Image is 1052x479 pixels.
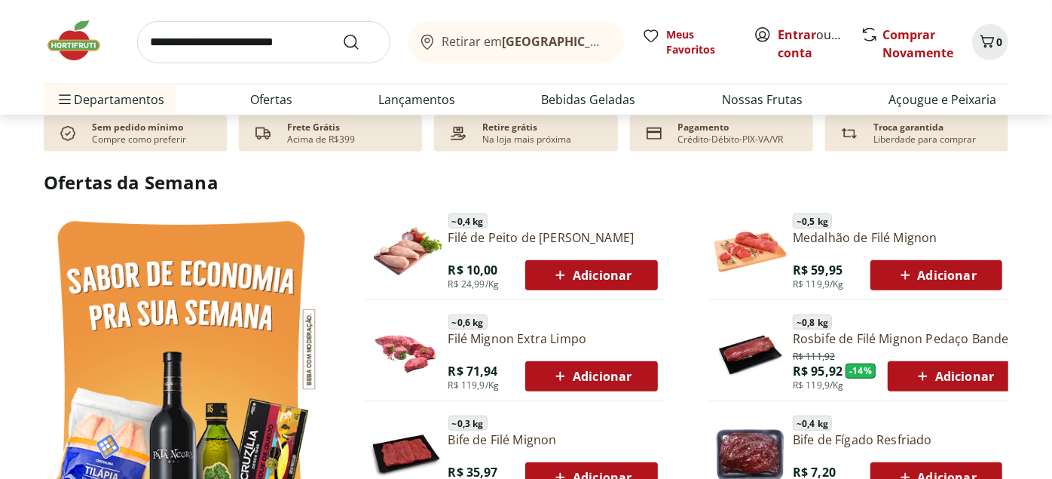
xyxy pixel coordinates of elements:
[159,88,171,100] img: tab_keywords_by_traffic_grey.svg
[870,260,1002,290] button: Adicionar
[448,363,498,379] span: R$ 71,94
[482,134,571,146] p: Na loja mais próxima
[972,24,1008,60] button: Carrinho
[408,21,624,63] button: Retirar em[GEOGRAPHIC_DATA]/[GEOGRAPHIC_DATA]
[666,27,735,57] span: Meus Favoritos
[793,262,843,278] span: R$ 59,95
[442,35,609,48] span: Retirar em
[482,121,537,134] p: Retire grátis
[793,431,1002,448] a: Bife de Fígado Resfriado
[24,24,36,36] img: logo_orange.svg
[888,361,1020,391] button: Adicionar
[888,91,996,109] a: Açougue e Peixaria
[24,39,36,51] img: website_grey.svg
[896,266,977,284] span: Adicionar
[448,330,658,347] a: Filé Mignon Extra Limpo
[56,121,80,146] img: check
[551,266,632,284] span: Adicionar
[448,431,658,448] a: Bife de Filé Mignon
[525,260,657,290] button: Adicionar
[63,88,75,100] img: tab_domain_overview_orange.svg
[778,26,861,61] a: Criar conta
[448,379,500,391] span: R$ 119,9/Kg
[793,229,1002,246] a: Medalhão de Filé Mignon
[714,317,787,389] img: Principal
[793,348,835,363] span: R$ 111,92
[370,317,442,389] img: Filé Mignon Extra Limpo
[793,363,843,379] span: R$ 95,92
[793,416,832,431] span: ~ 0,4 kg
[287,134,355,146] p: Acima de R$399
[846,364,876,379] span: - 14 %
[92,121,183,134] p: Sem pedido mínimo
[542,91,636,109] a: Bebidas Geladas
[137,21,390,63] input: search
[678,134,784,146] p: Crédito-Débito-PIX-VA/VR
[722,91,803,109] a: Nossas Frutas
[551,367,632,385] span: Adicionar
[250,91,292,109] a: Ofertas
[678,121,729,134] p: Pagamento
[642,121,666,146] img: card
[42,24,74,36] div: v 4.0.25
[56,81,74,118] button: Menu
[287,121,340,134] p: Frete Grátis
[503,33,757,50] b: [GEOGRAPHIC_DATA]/[GEOGRAPHIC_DATA]
[642,27,735,57] a: Meus Favoritos
[873,134,976,146] p: Liberdade para comprar
[446,121,470,146] img: payment
[873,121,943,134] p: Troca garantida
[793,315,832,330] span: ~ 0,8 kg
[448,416,488,431] span: ~ 0,3 kg
[342,33,378,51] button: Submit Search
[448,278,500,290] span: R$ 24,99/Kg
[793,330,1020,347] a: Rosbife de Filé Mignon Pedaço Bandeja
[778,26,845,62] span: ou
[793,213,832,229] span: ~ 0,5 kg
[92,134,186,146] p: Compre como preferir
[448,213,488,229] span: ~ 0,4 kg
[448,262,498,278] span: R$ 10,00
[378,91,455,109] a: Lançamentos
[370,216,442,288] img: Filé de Peito de Frango Resfriado
[882,26,953,61] a: Comprar Novamente
[793,278,844,290] span: R$ 119,9/Kg
[525,361,657,391] button: Adicionar
[79,89,115,99] div: Domínio
[44,18,119,63] img: Hortifruti
[56,81,164,118] span: Departamentos
[448,229,658,246] a: Filé de Peito de [PERSON_NAME]
[44,170,1008,195] h2: Ofertas da Semana
[448,315,488,330] span: ~ 0,6 kg
[837,121,861,146] img: Devolução
[913,367,994,385] span: Adicionar
[176,89,242,99] div: Palavras-chave
[793,379,844,391] span: R$ 119,9/Kg
[778,26,816,43] a: Entrar
[996,35,1002,49] span: 0
[251,121,275,146] img: truck
[39,39,216,51] div: [PERSON_NAME]: [DOMAIN_NAME]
